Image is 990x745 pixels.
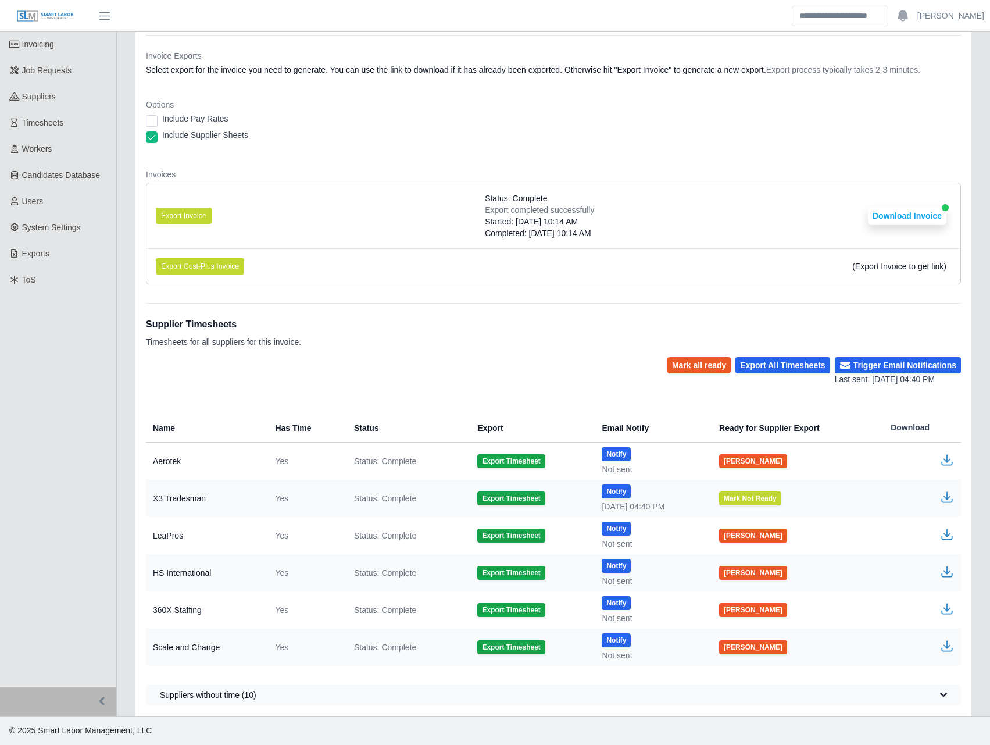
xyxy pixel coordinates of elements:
[602,650,700,661] div: Not sent
[354,604,416,616] span: Status: Complete
[146,517,266,554] td: LeaPros
[766,65,920,74] span: Export process typically takes 2-3 minutes.
[835,357,961,373] button: Trigger Email Notifications
[917,10,984,22] a: [PERSON_NAME]
[602,484,631,498] button: Notify
[146,336,301,348] p: Timesheets for all suppliers for this invoice.
[602,464,700,475] div: Not sent
[146,554,266,591] td: HS International
[602,538,700,550] div: Not sent
[735,357,830,373] button: Export All Timesheets
[477,566,545,580] button: Export Timesheet
[485,216,594,227] div: Started: [DATE] 10:14 AM
[22,223,81,232] span: System Settings
[592,414,710,443] th: Email Notify
[266,591,345,629] td: Yes
[477,603,545,617] button: Export Timesheet
[22,66,72,75] span: Job Requests
[266,443,345,480] td: Yes
[9,726,152,735] span: © 2025 Smart Labor Management, LLC
[719,529,787,543] button: [PERSON_NAME]
[146,50,961,62] dt: Invoice Exports
[602,612,700,624] div: Not sent
[868,206,946,225] button: Download Invoice
[22,118,64,127] span: Timesheets
[266,414,345,443] th: Has Time
[156,258,244,275] button: Export Cost-Plus Invoice
[146,169,961,180] dt: Invoices
[477,640,545,654] button: Export Timesheet
[710,414,881,443] th: Ready for Supplier Export
[266,629,345,666] td: Yes
[146,685,961,705] button: Suppliers without time (10)
[146,64,961,76] dd: Select export for the invoice you need to generate. You can use the link to download if it has al...
[602,633,631,647] button: Notify
[162,113,228,124] label: Include Pay Rates
[354,455,416,467] span: Status: Complete
[160,689,256,701] span: Suppliers without time (10)
[881,414,961,443] th: Download
[719,566,787,580] button: [PERSON_NAME]
[602,559,631,573] button: Notify
[146,443,266,480] td: Aerotek
[602,522,631,536] button: Notify
[22,275,36,284] span: ToS
[468,414,592,443] th: Export
[354,530,416,541] span: Status: Complete
[602,501,700,512] div: [DATE] 04:40 PM
[485,193,547,204] span: Status: Complete
[354,493,416,504] span: Status: Complete
[266,517,345,554] td: Yes
[719,491,781,505] button: Mark Not Ready
[477,454,545,468] button: Export Timesheet
[146,99,961,110] dt: Options
[477,491,545,505] button: Export Timesheet
[719,603,787,617] button: [PERSON_NAME]
[602,575,700,587] div: Not sent
[22,40,54,49] span: Invoicing
[477,529,545,543] button: Export Timesheet
[22,249,49,258] span: Exports
[146,629,266,666] td: Scale and Change
[266,554,345,591] td: Yes
[22,144,52,154] span: Workers
[852,262,946,271] span: (Export Invoice to get link)
[868,211,946,220] a: Download Invoice
[22,92,56,101] span: Suppliers
[485,227,594,239] div: Completed: [DATE] 10:14 AM
[792,6,888,26] input: Search
[602,596,631,610] button: Notify
[146,591,266,629] td: 360X Staffing
[602,447,631,461] button: Notify
[354,567,416,579] span: Status: Complete
[719,640,787,654] button: [PERSON_NAME]
[22,170,101,180] span: Candidates Database
[835,373,961,386] div: Last sent: [DATE] 04:40 PM
[146,480,266,517] td: X3 Tradesman
[667,357,731,373] button: Mark all ready
[345,414,468,443] th: Status
[719,454,787,468] button: [PERSON_NAME]
[16,10,74,23] img: SLM Logo
[485,204,594,216] div: Export completed successfully
[146,414,266,443] th: Name
[22,197,44,206] span: Users
[146,318,301,331] h1: Supplier Timesheets
[156,208,212,224] button: Export Invoice
[162,129,248,141] label: Include Supplier Sheets
[266,480,345,517] td: Yes
[354,641,416,653] span: Status: Complete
